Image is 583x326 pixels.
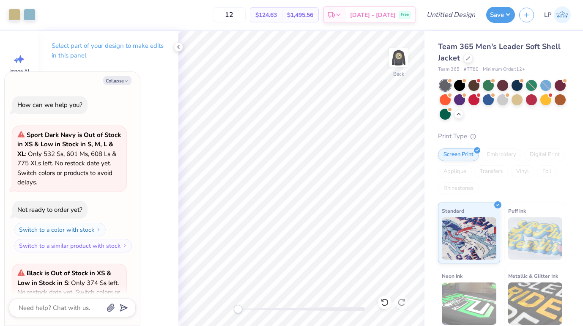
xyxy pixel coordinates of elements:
[438,66,460,73] span: Team 365
[17,131,121,158] strong: Sport Dark Navy is Out of Stock in XS & Low in Stock in S, M, L & XL
[390,49,407,66] img: Back
[508,271,558,280] span: Metallic & Glitter Ink
[234,305,242,313] div: Accessibility label
[486,7,515,23] button: Save
[213,7,246,22] input: – –
[442,206,464,215] span: Standard
[540,6,575,23] a: LP
[14,223,106,236] button: Switch to a color with stock
[438,182,479,195] div: Rhinestones
[393,70,404,78] div: Back
[508,206,526,215] span: Puff Ink
[511,165,534,178] div: Vinyl
[482,148,522,161] div: Embroidery
[442,271,463,280] span: Neon Ink
[524,148,565,161] div: Digital Print
[508,217,563,260] img: Puff Ink
[508,282,563,325] img: Metallic & Glitter Ink
[438,131,566,141] div: Print Type
[17,269,120,306] span: : Only 374 Ss left. No restock date yet. Switch colors or products to avoid delays.
[52,41,165,60] p: Select part of your design to make edits in this panel
[96,227,101,232] img: Switch to a color with stock
[483,66,525,73] span: Minimum Order: 12 +
[438,148,479,161] div: Screen Print
[17,101,82,109] div: How can we help you?
[420,6,482,23] input: Untitled Design
[442,282,496,325] img: Neon Ink
[537,165,557,178] div: Foil
[442,217,496,260] img: Standard
[438,41,561,63] span: Team 365 Men's Leader Soft Shell Jacket
[103,76,131,85] button: Collapse
[464,66,479,73] span: # TT80
[554,6,571,23] img: Lila Parker
[474,165,508,178] div: Transfers
[17,131,121,187] span: : Only 532 Ss, 601 Ms, 608 Ls & 775 XLs left. No restock date yet. Switch colors or products to a...
[350,11,396,19] span: [DATE] - [DATE]
[17,269,111,287] strong: Black is Out of Stock in XS & Low in Stock in S
[14,239,132,252] button: Switch to a similar product with stock
[544,10,552,20] span: LP
[255,11,277,19] span: $124.63
[438,165,472,178] div: Applique
[122,243,127,248] img: Switch to a similar product with stock
[17,205,82,214] div: Not ready to order yet?
[401,12,409,18] span: Free
[9,68,29,74] span: Image AI
[287,11,313,19] span: $1,495.56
